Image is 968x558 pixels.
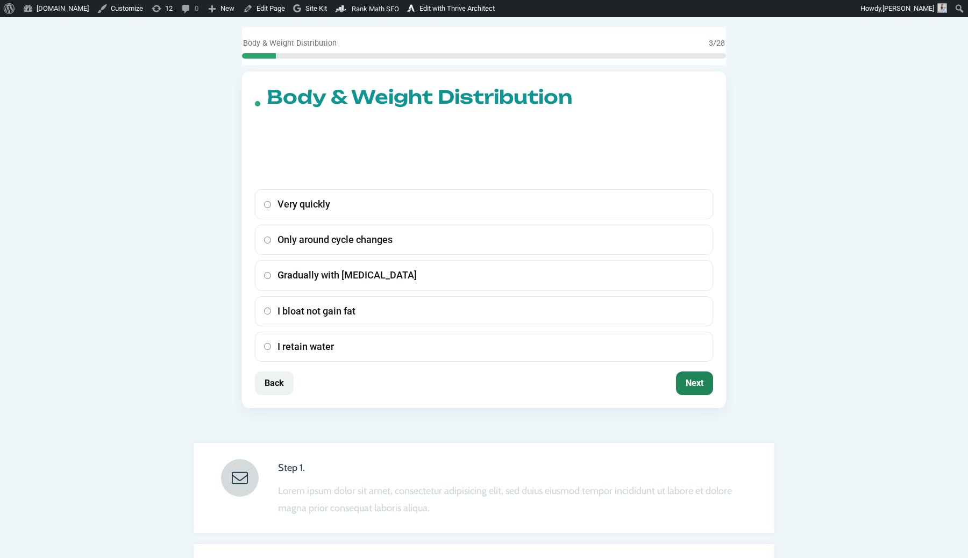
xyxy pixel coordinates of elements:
[709,39,713,48] span: 3
[277,197,330,211] span: Very quickly
[882,4,934,12] span: [PERSON_NAME]
[255,371,294,395] button: Back
[676,371,713,395] button: Next
[278,460,758,477] p: Step 1.
[278,483,758,517] p: Lorem ipsum dolor sit amet, consectetur adipisicing elit, sed duius eiusmod tempor incididunt ut ...
[277,268,417,282] span: Gradually with [MEDICAL_DATA]
[277,233,393,247] span: Only around cycle changes
[264,307,271,314] input: I bloat not gain fat
[264,272,271,279] input: Gradually with [MEDICAL_DATA]
[709,38,725,49] div: /
[305,4,327,12] span: Site Kit
[352,5,399,13] span: Rank Math SEO
[264,201,271,208] input: Very quickly
[277,340,334,354] span: I retain water
[255,132,713,181] h3: How quickly do you gain around the [MEDICAL_DATA] during stress?
[264,343,271,350] input: I retain water
[264,237,271,244] input: Only around cycle changes
[716,39,725,48] span: 28
[267,84,572,123] h2: Body & Weight Distribution
[243,38,337,49] div: Body & Weight Distribution
[277,304,355,318] span: I bloat not gain fat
